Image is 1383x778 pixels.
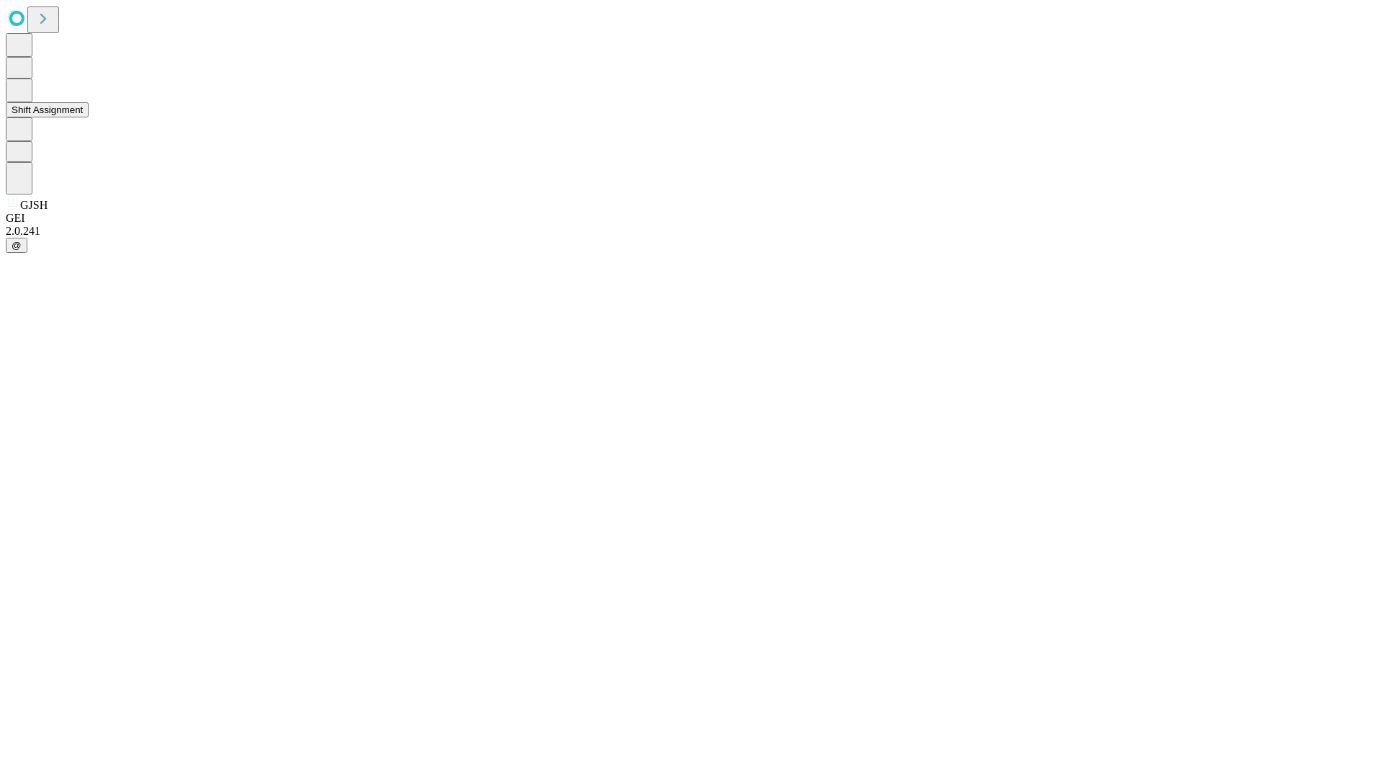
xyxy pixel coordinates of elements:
div: 2.0.241 [6,225,1377,238]
div: GEI [6,212,1377,225]
span: GJSH [20,199,48,211]
button: @ [6,238,27,253]
button: Shift Assignment [6,102,89,117]
span: @ [12,240,22,251]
